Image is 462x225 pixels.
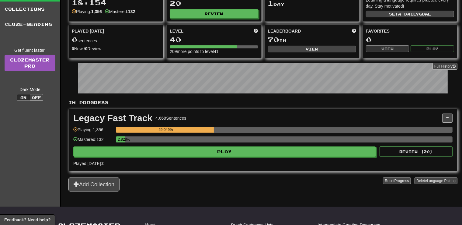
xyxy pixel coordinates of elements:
button: Off [30,94,43,101]
p: In Progress [68,100,457,106]
button: Seta dailygoal [366,11,454,17]
button: Play [411,45,454,52]
strong: 0 [85,46,88,51]
button: DeleteLanguage Pairing [415,178,457,184]
button: Review (20) [380,146,453,157]
div: 209 more points to level 41 [170,48,258,54]
span: This week in points, UTC [352,28,356,34]
button: Review [170,9,258,18]
div: Playing: 1,356 [73,127,113,137]
div: Legacy Fast Track [73,114,152,123]
strong: 132 [128,9,135,14]
span: 70 [268,35,280,44]
button: On [17,94,30,101]
span: 0 [72,35,78,44]
div: Playing: [72,9,102,15]
div: 29.049% [118,127,214,133]
button: Add Collection [68,178,120,192]
span: Language Pairing [427,179,456,183]
div: 40 [170,36,258,44]
span: Progress [394,179,409,183]
button: Full History [432,63,457,70]
strong: 0 [72,46,74,51]
span: Played [DATE] [72,28,104,34]
div: th [268,36,356,44]
a: ClozemasterPro [5,55,55,71]
span: Open feedback widget [4,217,50,223]
span: Leaderboard [268,28,301,34]
span: Score more points to level up [254,28,258,34]
button: ResetProgress [383,178,411,184]
div: 0 [366,36,454,44]
div: 2.828% [118,136,125,142]
div: sentences [72,36,160,44]
span: Level [170,28,183,34]
div: Mastered: 132 [73,136,113,146]
span: Played [DATE]: 0 [73,161,104,166]
div: New / Review [72,46,160,52]
div: 4,668 Sentences [155,115,186,121]
div: Get fluent faster. [5,47,55,53]
span: a daily [398,12,419,16]
button: View [366,45,409,52]
div: Mastered: [105,9,135,15]
div: Dark Mode [5,86,55,93]
button: View [268,46,356,52]
div: Favorites [366,28,454,34]
button: Play [73,146,376,157]
strong: 1,356 [91,9,102,14]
